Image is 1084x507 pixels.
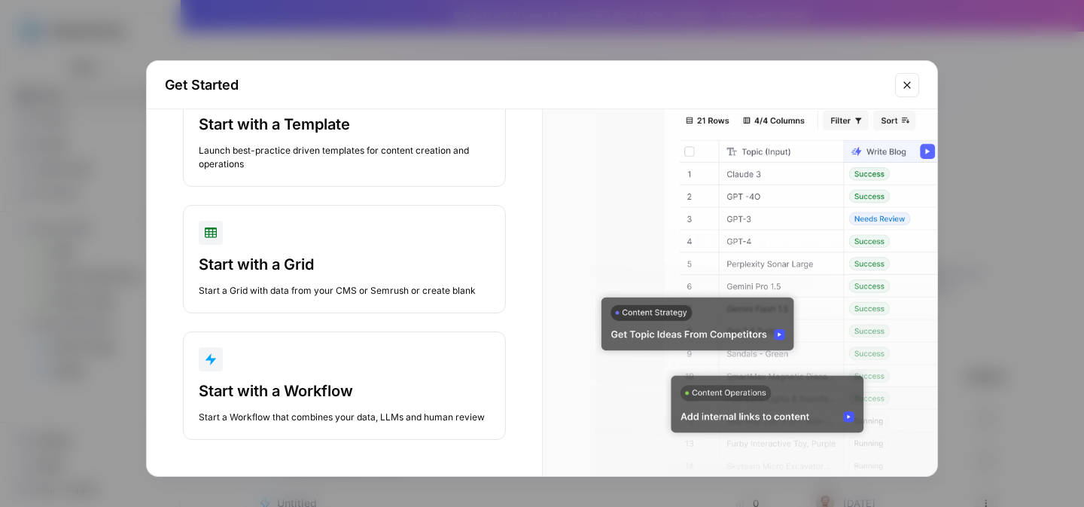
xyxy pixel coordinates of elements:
[199,144,490,171] div: Launch best-practice driven templates for content creation and operations
[183,205,506,313] button: Start with a GridStart a Grid with data from your CMS or Semrush or create blank
[183,65,506,187] button: Start with a TemplateLaunch best-practice driven templates for content creation and operations
[165,75,886,96] h2: Get Started
[199,114,490,135] div: Start with a Template
[199,254,490,275] div: Start with a Grid
[199,284,490,298] div: Start a Grid with data from your CMS or Semrush or create blank
[199,380,490,402] div: Start with a Workflow
[199,411,490,424] div: Start a Workflow that combines your data, LLMs and human review
[183,331,506,440] button: Start with a WorkflowStart a Workflow that combines your data, LLMs and human review
[895,73,919,97] button: Close modal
